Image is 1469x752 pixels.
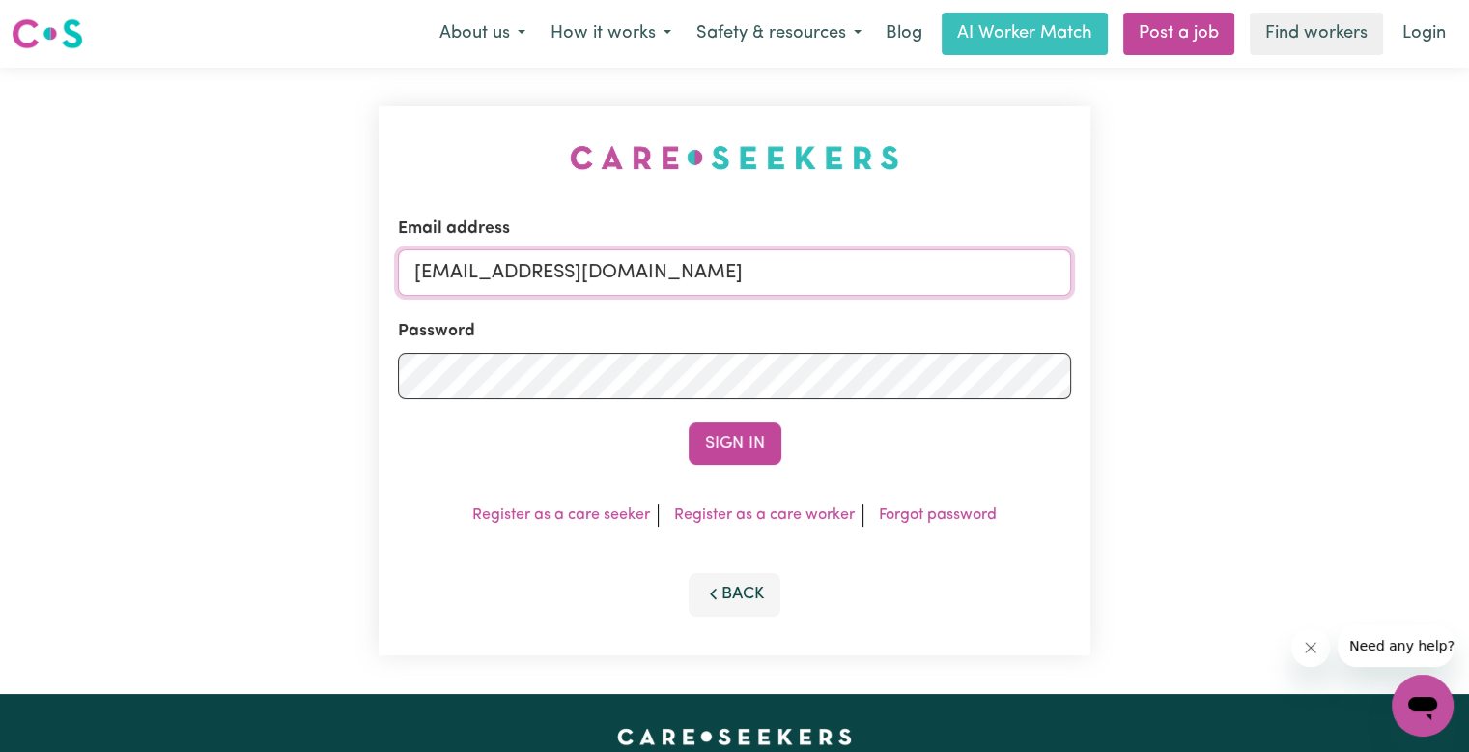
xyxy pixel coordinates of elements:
input: Email address [398,249,1071,296]
button: Safety & resources [684,14,874,54]
a: Careseekers home page [617,729,852,744]
a: Forgot password [879,507,997,523]
a: Register as a care seeker [472,507,650,523]
span: Need any help? [12,14,117,29]
label: Email address [398,217,510,242]
button: Back [689,573,781,616]
a: Register as a care worker [674,507,855,523]
a: AI Worker Match [942,13,1108,55]
a: Blog [874,13,934,55]
iframe: Close message [1291,628,1330,667]
button: Sign In [689,422,781,465]
img: Careseekers logo [12,16,83,51]
a: Login [1391,13,1457,55]
button: About us [427,14,538,54]
a: Careseekers logo [12,12,83,56]
button: How it works [538,14,684,54]
iframe: Button to launch messaging window [1392,675,1454,737]
iframe: Message from company [1338,624,1454,667]
a: Post a job [1123,13,1234,55]
a: Find workers [1250,13,1383,55]
label: Password [398,319,475,344]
